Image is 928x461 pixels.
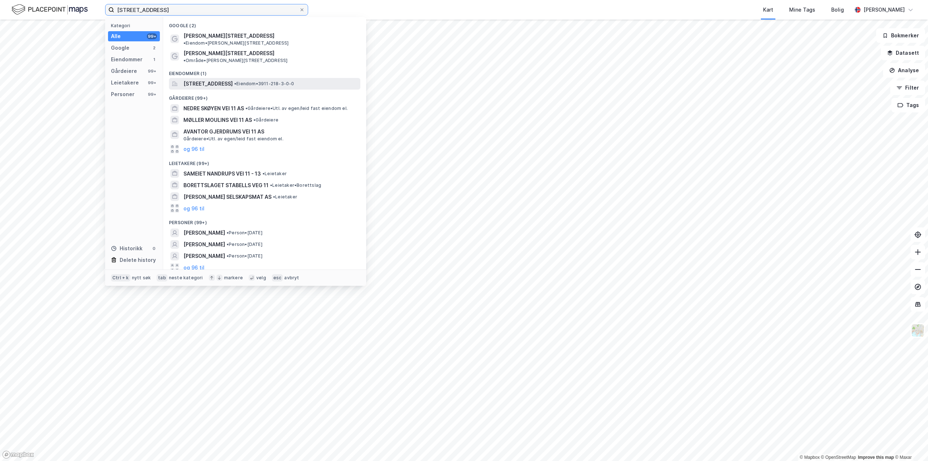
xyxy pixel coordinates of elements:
span: Gårdeiere • Utl. av egen/leid fast eiendom el. [245,106,348,111]
span: AVANTOR GJERDRUMS VEI 11 AS [183,127,357,136]
div: 99+ [147,80,157,86]
button: og 96 til [183,263,204,272]
span: Eiendom • [PERSON_NAME][STREET_ADDRESS] [183,40,289,46]
span: • [227,230,229,235]
span: • [183,40,186,46]
div: neste kategori [169,275,203,281]
span: • [227,242,229,247]
div: esc [272,274,283,281]
span: Leietaker [273,194,297,200]
a: Mapbox homepage [2,450,34,459]
button: og 96 til [183,204,204,213]
div: [PERSON_NAME] [863,5,905,14]
div: Alle [111,32,121,41]
div: Kontrollprogram for chat [892,426,928,461]
span: Person • [DATE] [227,253,262,259]
span: Leietaker • Borettslag [270,182,321,188]
span: Eiendom • 3911-218-3-0-0 [234,81,294,87]
div: Kategori [111,23,160,28]
span: Gårdeiere [253,117,278,123]
div: Eiendommer [111,55,142,64]
span: • [227,253,229,259]
span: Leietaker [262,171,287,177]
span: • [273,194,275,199]
span: [PERSON_NAME] [183,229,225,237]
div: Ctrl + k [111,274,130,281]
div: 2 [151,45,157,51]
span: • [234,81,236,86]
button: og 96 til [183,145,204,153]
a: Mapbox [800,455,820,460]
span: • [270,182,272,188]
span: SAMEIET NANDRUPS VEI 11 - 13 [183,169,261,178]
span: [PERSON_NAME] SELSKAPSMAT AS [183,193,272,201]
span: • [262,171,265,176]
div: Gårdeiere (99+) [163,90,366,103]
div: Google (2) [163,17,366,30]
button: Datasett [881,46,925,60]
input: Søk på adresse, matrikkel, gårdeiere, leietakere eller personer [114,4,299,15]
div: Bolig [831,5,844,14]
div: nytt søk [132,275,151,281]
div: Personer [111,90,134,99]
span: Person • [DATE] [227,242,262,247]
span: • [253,117,256,123]
button: Analyse [883,63,925,78]
span: • [183,58,186,63]
span: [PERSON_NAME][STREET_ADDRESS] [183,32,274,40]
a: OpenStreetMap [821,455,856,460]
div: Historikk [111,244,142,253]
div: 0 [151,246,157,251]
span: [PERSON_NAME] [183,252,225,260]
img: Z [911,324,925,337]
button: Tags [891,98,925,112]
div: 99+ [147,91,157,97]
span: [STREET_ADDRESS] [183,79,233,88]
span: Område • [PERSON_NAME][STREET_ADDRESS] [183,58,287,63]
div: Kart [763,5,773,14]
div: Leietakere (99+) [163,155,366,168]
span: [PERSON_NAME][STREET_ADDRESS] [183,49,274,58]
span: Person • [DATE] [227,230,262,236]
span: BORETTSLAGET STABELLS VEG 11 [183,181,269,190]
span: • [245,106,248,111]
iframe: Chat Widget [892,426,928,461]
div: Google [111,44,129,52]
div: 1 [151,57,157,62]
div: Gårdeiere [111,67,137,75]
div: avbryt [284,275,299,281]
span: [PERSON_NAME] [183,240,225,249]
div: Personer (99+) [163,214,366,227]
span: MØLLER MOULINS VEI 11 AS [183,116,252,124]
div: Leietakere [111,78,139,87]
div: 99+ [147,33,157,39]
div: velg [256,275,266,281]
div: Eiendommer (1) [163,65,366,78]
div: tab [157,274,167,281]
div: 99+ [147,68,157,74]
span: Gårdeiere • Utl. av egen/leid fast eiendom el. [183,136,283,142]
div: Mine Tags [789,5,815,14]
div: Delete history [120,256,156,264]
div: markere [224,275,243,281]
img: logo.f888ab2527a4732fd821a326f86c7f29.svg [12,3,88,16]
button: Filter [890,81,925,95]
span: NEDRE SKØYEN VEI 11 AS [183,104,244,113]
a: Improve this map [858,455,894,460]
button: Bokmerker [876,28,925,43]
